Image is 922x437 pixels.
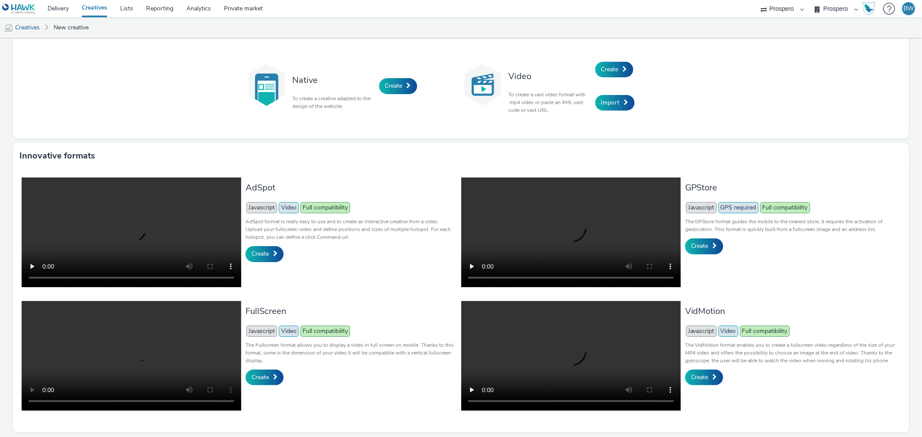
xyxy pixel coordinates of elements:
[252,250,269,258] span: Create
[246,246,284,262] a: Create
[19,149,95,162] h3: Innovative formats
[509,70,591,82] h3: Video
[685,182,896,193] h3: GPStore
[293,74,375,86] h3: Native
[685,218,896,233] p: The GPStore format guides the mobile to the nearest store, it requires the activation of geolocat...
[246,182,456,193] h3: AdSpot
[686,326,717,337] span: Javascript
[293,95,375,110] p: To create a creative adapted to the design of the website.
[246,218,456,241] p: AdSpot format is really easy to use and to create an interactive creative from a video. Upload yo...
[461,63,504,106] img: video.svg
[279,202,299,213] span: Video
[595,62,633,77] a: Create
[49,17,93,38] a: New creative
[862,2,879,16] a: Hawk Academy
[2,3,35,14] img: undefined Logo
[246,202,277,213] span: Javascript
[509,91,591,114] p: To create a vast video format with .mp4 video or paste an XML vast code or vast URL.
[279,326,299,337] span: Video
[691,242,708,250] span: Create
[246,341,456,364] p: The Fullscreen format allows you to display a video in full screen on mobile. Thanks to this form...
[718,326,738,337] span: Video
[685,305,896,317] h3: VidMotion
[685,370,723,385] a: Create
[245,63,288,106] img: native.svg
[903,2,914,15] div: BW
[718,202,759,213] span: GPS required
[740,326,790,337] span: Full compatibility
[379,78,417,94] a: Create
[601,98,620,107] span: Import
[252,373,269,381] span: Create
[691,373,708,381] span: Create
[300,202,350,213] span: Full compatibility
[4,24,13,32] img: mobile
[601,65,619,73] span: Create
[246,370,284,385] a: Create
[385,82,402,90] span: Create
[246,326,277,337] span: Javascript
[300,326,350,337] span: Full compatibility
[685,341,896,364] p: The VidMotion format enables you to create a fullscreen video regardless of the size of your MP4 ...
[595,95,635,111] a: Import
[246,305,456,317] h3: FullScreen
[862,2,875,16] img: Hawk Academy
[685,238,723,254] a: Create
[760,202,810,213] span: Full compatibility
[686,202,717,213] span: Javascript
